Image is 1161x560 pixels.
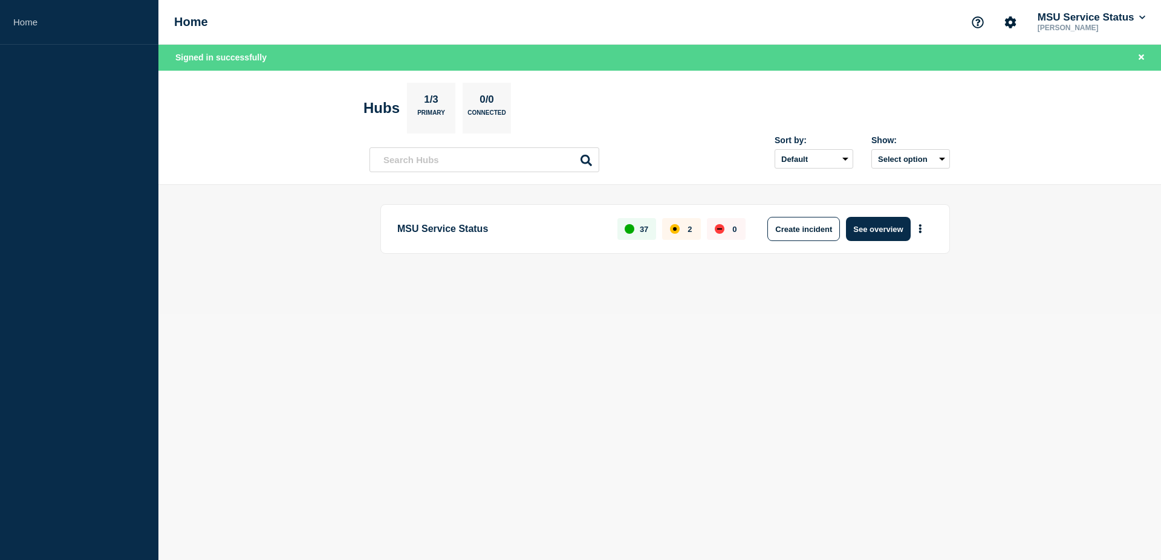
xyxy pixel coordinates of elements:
[175,53,267,62] span: Signed in successfully
[369,147,599,172] input: Search Hubs
[998,10,1023,35] button: Account settings
[670,224,680,234] div: affected
[912,218,928,240] button: More actions
[1035,11,1148,24] button: MSU Service Status
[397,217,603,241] p: MSU Service Status
[715,224,724,234] div: down
[363,100,400,117] h2: Hubs
[775,149,853,169] select: Sort by
[640,225,648,234] p: 37
[732,225,737,234] p: 0
[965,10,990,35] button: Support
[417,109,445,122] p: Primary
[767,217,840,241] button: Create incident
[174,15,208,29] h1: Home
[775,135,853,145] div: Sort by:
[871,135,950,145] div: Show:
[467,109,506,122] p: Connected
[625,224,634,234] div: up
[871,149,950,169] button: Select option
[1134,51,1149,65] button: Close banner
[475,94,499,109] p: 0/0
[1035,24,1148,32] p: [PERSON_NAME]
[420,94,443,109] p: 1/3
[846,217,910,241] button: See overview
[688,225,692,234] p: 2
